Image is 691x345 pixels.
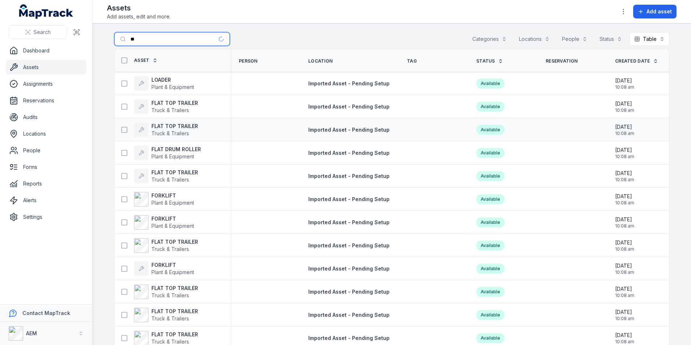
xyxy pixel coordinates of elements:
[308,103,390,110] span: Imported Asset - Pending Setup
[308,150,390,156] span: Imported Asset - Pending Setup
[134,76,194,91] a: LOADERPlant & Equipment
[514,32,554,46] button: Locations
[308,265,390,272] span: Imported Asset - Pending Setup
[134,308,198,322] a: FLAT TOP TRAILERTruck & Trailers
[151,130,189,136] span: Truck & Trailers
[615,58,658,64] a: Created Date
[595,32,627,46] button: Status
[476,78,505,89] div: Available
[134,146,201,160] a: FLAT DRUM ROLLERPlant & Equipment
[615,285,634,293] span: [DATE]
[134,285,198,299] a: FLAT TOP TRAILERTruck & Trailers
[151,123,198,130] strong: FLAT TOP TRAILER
[151,107,189,113] span: Truck & Trailers
[308,335,390,342] a: Imported Asset - Pending Setup
[151,285,198,292] strong: FLAT TOP TRAILER
[308,219,390,226] a: Imported Asset - Pending Setup
[34,29,51,36] span: Search
[615,293,634,298] span: 10:08 am
[151,223,194,229] span: Plant & Equipment
[134,192,194,206] a: FORKLIFTPlant & Equipment
[151,246,189,252] span: Truck & Trailers
[6,127,86,141] a: Locations
[615,308,634,321] time: 20/08/2025, 10:08:45 am
[476,58,503,64] a: Status
[308,242,390,249] a: Imported Asset - Pending Setup
[134,99,198,114] a: FLAT TOP TRAILERTruck & Trailers
[615,77,634,84] span: [DATE]
[308,311,390,319] a: Imported Asset - Pending Setup
[6,210,86,224] a: Settings
[134,238,198,253] a: FLAT TOP TRAILERTruck & Trailers
[308,172,390,180] a: Imported Asset - Pending Setup
[6,160,86,174] a: Forms
[615,239,634,246] span: [DATE]
[476,287,505,297] div: Available
[633,5,677,18] button: Add asset
[6,143,86,158] a: People
[615,84,634,90] span: 10:08 am
[615,308,634,316] span: [DATE]
[615,170,634,177] span: [DATE]
[107,13,171,20] span: Add assets, edit and more.
[615,100,634,113] time: 20/08/2025, 10:08:45 am
[151,331,198,338] strong: FLAT TOP TRAILER
[557,32,592,46] button: People
[308,149,390,157] a: Imported Asset - Pending Setup
[476,102,505,112] div: Available
[308,127,390,133] span: Imported Asset - Pending Setup
[615,332,634,339] span: [DATE]
[615,154,634,159] span: 10:08 am
[615,246,634,252] span: 10:08 am
[615,146,634,154] span: [DATE]
[476,171,505,181] div: Available
[615,146,634,159] time: 20/08/2025, 10:08:45 am
[239,58,258,64] span: Person
[308,80,390,86] span: Imported Asset - Pending Setup
[308,196,390,203] a: Imported Asset - Pending Setup
[407,58,417,64] span: Tag
[615,262,634,275] time: 20/08/2025, 10:08:45 am
[615,216,634,229] time: 20/08/2025, 10:08:45 am
[308,58,332,64] span: Location
[9,25,67,39] button: Search
[615,316,634,321] span: 10:08 am
[476,148,505,158] div: Available
[134,215,194,230] a: FORKLIFTPlant & Equipment
[22,310,70,316] strong: Contact MapTrack
[615,269,634,275] span: 10:08 am
[546,58,578,64] span: Reservation
[615,200,634,206] span: 10:08 am
[308,126,390,133] a: Imported Asset - Pending Setup
[134,57,158,63] a: Asset
[6,93,86,108] a: Reservations
[151,338,189,345] span: Truck & Trailers
[134,57,150,63] span: Asset
[6,193,86,208] a: Alerts
[476,217,505,227] div: Available
[615,177,634,183] span: 10:08 am
[151,153,194,159] span: Plant & Equipment
[615,216,634,223] span: [DATE]
[615,285,634,298] time: 20/08/2025, 10:08:45 am
[6,43,86,58] a: Dashboard
[615,123,634,131] span: [DATE]
[308,288,390,295] a: Imported Asset - Pending Setup
[6,176,86,191] a: Reports
[476,194,505,204] div: Available
[615,262,634,269] span: [DATE]
[615,100,634,107] span: [DATE]
[615,77,634,90] time: 20/08/2025, 10:08:45 am
[308,335,390,341] span: Imported Asset - Pending Setup
[308,173,390,179] span: Imported Asset - Pending Setup
[615,123,634,136] time: 20/08/2025, 10:08:45 am
[151,238,198,246] strong: FLAT TOP TRAILER
[308,312,390,318] span: Imported Asset - Pending Setup
[615,223,634,229] span: 10:08 am
[151,308,198,315] strong: FLAT TOP TRAILER
[151,269,194,275] span: Plant & Equipment
[151,84,194,90] span: Plant & Equipment
[308,80,390,87] a: Imported Asset - Pending Setup
[476,264,505,274] div: Available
